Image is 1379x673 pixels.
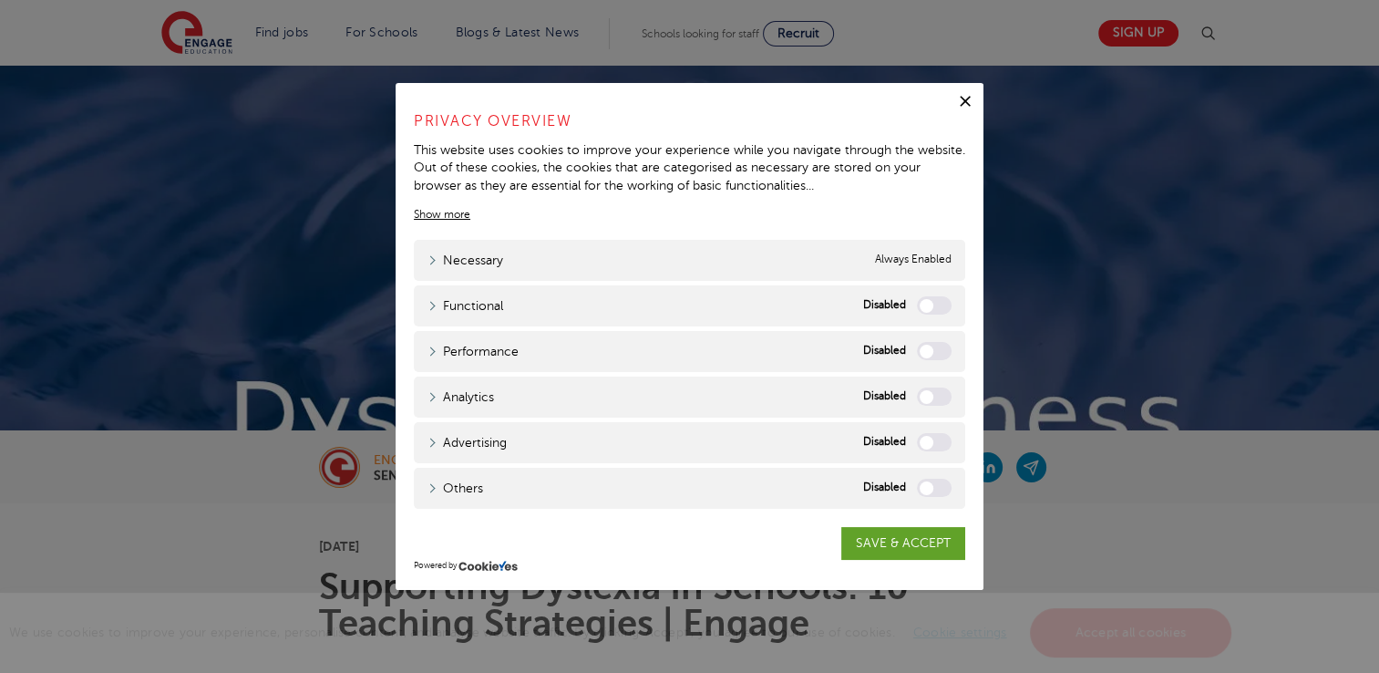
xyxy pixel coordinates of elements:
span: We use cookies to improve your experience, personalise content, and analyse website traffic. By c... [9,626,1236,639]
span: Always Enabled [875,251,952,270]
a: Cookie settings [913,626,1007,639]
a: SAVE & ACCEPT [841,527,965,560]
a: Performance [427,342,519,361]
a: Others [427,479,483,498]
a: Accept all cookies [1030,608,1232,657]
div: Powered by [414,560,965,573]
a: Functional [427,296,503,316]
a: Show more [414,206,470,223]
a: Necessary [427,251,503,270]
a: Analytics [427,388,494,407]
h4: Privacy Overview [414,110,965,132]
img: CookieYes Logo [458,560,518,572]
div: This website uses cookies to improve your experience while you navigate through the website. Out ... [414,141,965,195]
a: Advertising [427,433,507,452]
